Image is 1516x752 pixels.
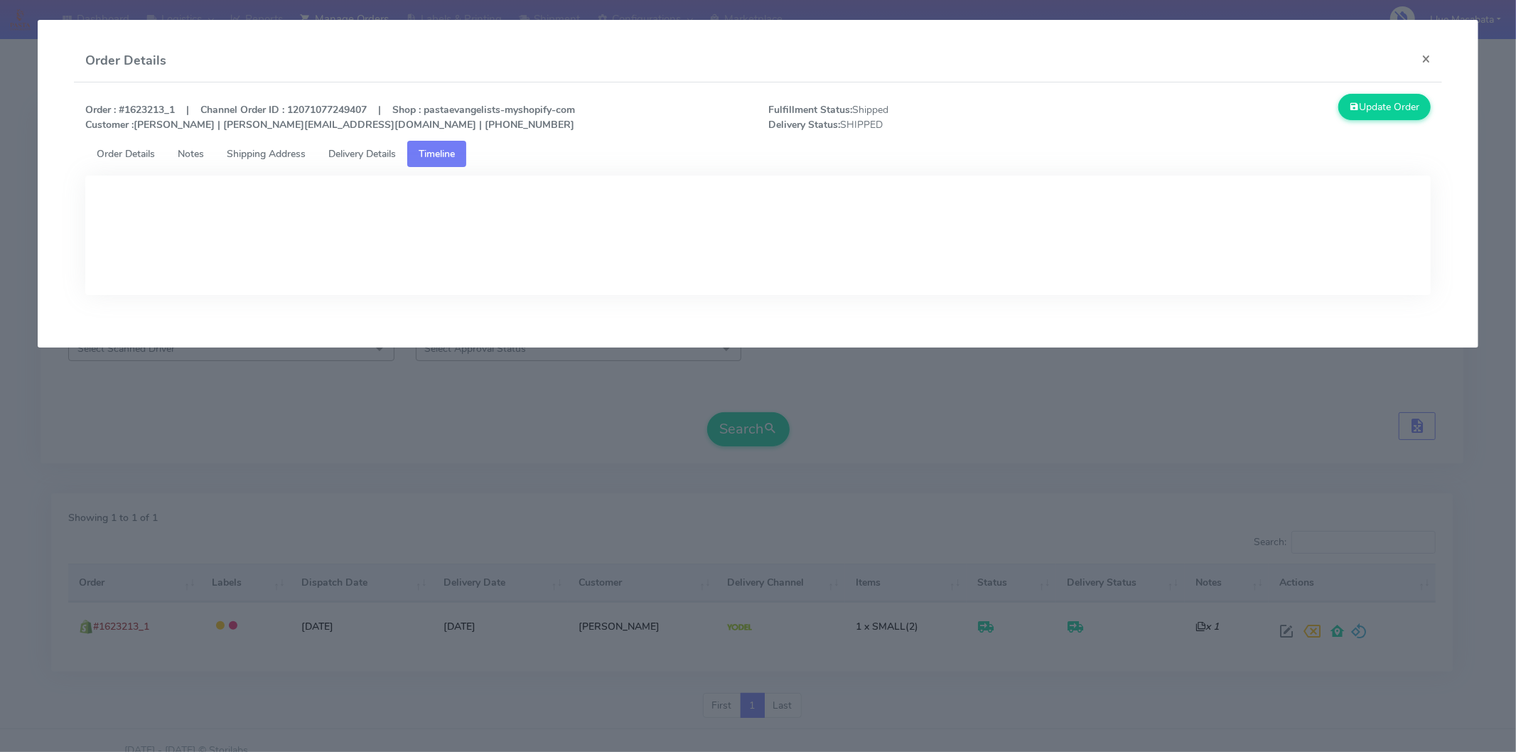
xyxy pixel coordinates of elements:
[419,147,455,161] span: Timeline
[758,102,1100,132] span: Shipped SHIPPED
[85,118,134,131] strong: Customer :
[85,51,166,70] h4: Order Details
[227,147,306,161] span: Shipping Address
[328,147,396,161] span: Delivery Details
[97,147,155,161] span: Order Details
[1410,40,1442,77] button: Close
[768,118,840,131] strong: Delivery Status:
[85,103,575,131] strong: Order : #1623213_1 | Channel Order ID : 12071077249407 | Shop : pastaevangelists-myshopify-com [P...
[1338,94,1431,120] button: Update Order
[768,103,852,117] strong: Fulfillment Status:
[85,141,1431,167] ul: Tabs
[178,147,204,161] span: Notes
